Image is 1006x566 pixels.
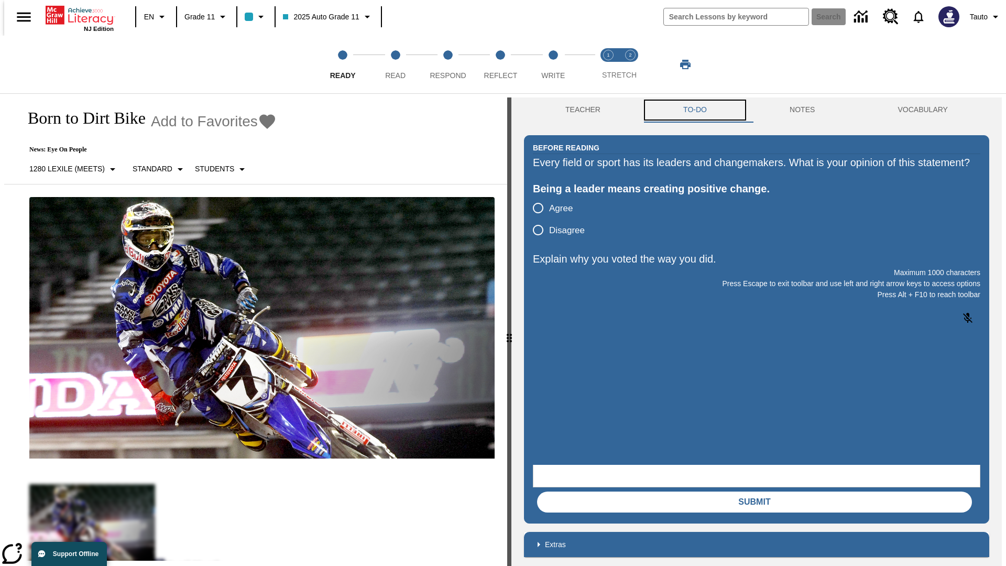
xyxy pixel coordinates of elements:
[533,197,593,241] div: poll
[848,3,877,31] a: Data Center
[25,160,123,179] button: Select Lexile, 1280 Lexile (Meets)
[430,71,466,80] span: Respond
[533,154,980,171] div: Every field or sport has its leaders and changemakers. What is your opinion of this statement?
[191,160,253,179] button: Select Student
[17,108,146,128] h1: Born to Dirt Bike
[283,12,359,23] span: 2025 Auto Grade 11
[524,97,642,123] button: Teacher
[8,2,39,32] button: Open side menu
[524,532,989,557] div: Extras
[365,36,425,93] button: Read step 2 of 5
[549,224,585,237] span: Disagree
[53,550,99,558] span: Support Offline
[31,542,107,566] button: Support Offline
[84,26,114,32] span: NJ Edition
[133,164,172,175] p: Standard
[966,7,1006,26] button: Profile/Settings
[533,289,980,300] p: Press Alt + F10 to reach toolbar
[615,36,646,93] button: Stretch Respond step 2 of 2
[195,164,234,175] p: Students
[970,12,988,23] span: Tauto
[4,97,507,561] div: reading
[139,7,173,26] button: Language: EN, Select a language
[128,160,191,179] button: Scaffolds, Standard
[905,3,932,30] a: Notifications
[932,3,966,30] button: Select a new avatar
[642,97,748,123] button: TO-DO
[533,142,599,154] h2: Before Reading
[537,492,972,513] button: Submit
[46,4,114,32] div: Home
[17,146,277,154] p: News: Eye On People
[664,8,808,25] input: search field
[144,12,154,23] span: EN
[151,112,277,130] button: Add to Favorites - Born to Dirt Bike
[484,71,518,80] span: Reflect
[330,71,356,80] span: Ready
[523,36,584,93] button: Write step 5 of 5
[629,52,631,58] text: 2
[385,71,406,80] span: Read
[470,36,531,93] button: Reflect step 4 of 5
[312,36,373,93] button: Ready step 1 of 5
[607,52,609,58] text: 1
[533,180,980,197] div: Being a leader means creating positive change.
[533,267,980,278] p: Maximum 1000 characters
[856,97,989,123] button: VOCABULARY
[29,164,105,175] p: 1280 Lexile (Meets)
[938,6,959,27] img: Avatar
[748,97,856,123] button: NOTES
[180,7,233,26] button: Grade: Grade 11, Select a grade
[533,278,980,289] p: Press Escape to exit toolbar and use left and right arrow keys to access options
[4,8,153,18] body: Explain why you voted the way you did. Maximum 1000 characters Press Alt + F10 to reach toolbar P...
[184,12,215,23] span: Grade 11
[524,97,989,123] div: Instructional Panel Tabs
[669,55,702,74] button: Print
[151,113,258,130] span: Add to Favorites
[593,36,624,93] button: Stretch Read step 1 of 2
[545,539,566,550] p: Extras
[877,3,905,31] a: Resource Center, Will open in new tab
[511,97,1002,566] div: activity
[955,306,980,331] button: Click to activate and allow voice recognition
[533,251,980,267] p: Explain why you voted the way you did.
[507,97,511,566] div: Press Enter or Spacebar and then press right and left arrow keys to move the slider
[549,202,573,215] span: Agree
[29,197,495,459] img: Motocross racer James Stewart flies through the air on his dirt bike.
[602,71,637,79] span: STRETCH
[541,71,565,80] span: Write
[418,36,478,93] button: Respond step 3 of 5
[240,7,271,26] button: Class color is light blue. Change class color
[279,7,377,26] button: Class: 2025 Auto Grade 11, Select your class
